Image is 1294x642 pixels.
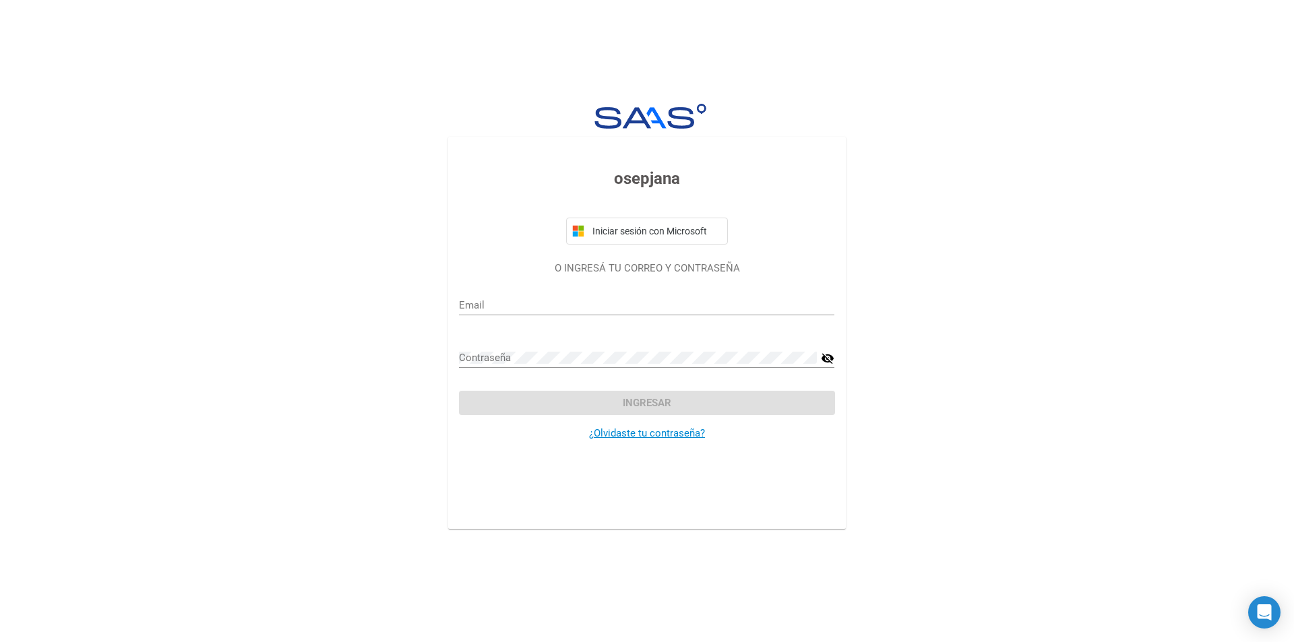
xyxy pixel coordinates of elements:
[459,391,834,415] button: Ingresar
[459,166,834,191] h3: osepjana
[590,226,722,236] span: Iniciar sesión con Microsoft
[821,350,834,366] mat-icon: visibility_off
[1248,596,1281,629] div: Open Intercom Messenger
[589,427,705,439] a: ¿Olvidaste tu contraseña?
[566,218,728,245] button: Iniciar sesión con Microsoft
[623,397,671,409] span: Ingresar
[459,261,834,276] p: O INGRESÁ TU CORREO Y CONTRASEÑA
